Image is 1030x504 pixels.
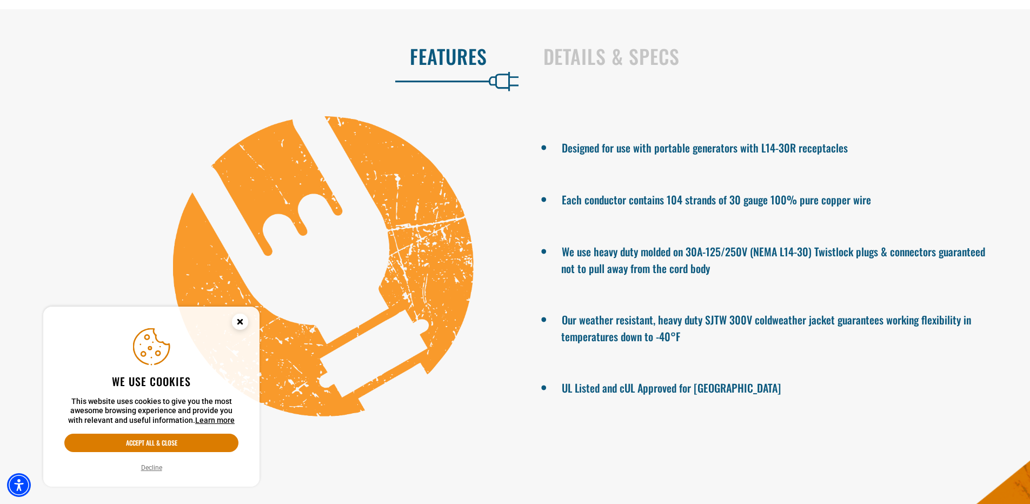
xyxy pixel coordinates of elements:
h2: We use cookies [64,374,238,388]
div: Accessibility Menu [7,473,31,497]
li: We use heavy duty molded on 30A-125/250V (NEMA L14-30) Twistlock plugs & connectors guaranteed no... [561,241,993,276]
p: This website uses cookies to give you the most awesome browsing experience and provide you with r... [64,397,238,426]
aside: Cookie Consent [43,307,260,487]
li: Designed for use with portable generators with L14-30R receptacles [561,137,993,156]
h2: Details & Specs [543,45,1008,68]
a: This website uses cookies to give you the most awesome browsing experience and provide you with r... [195,416,235,425]
h2: Features [23,45,487,68]
button: Decline [138,462,165,473]
button: Close this option [221,307,260,340]
li: Each conductor contains 104 strands of 30 gauge 100% pure copper wire [561,189,993,208]
li: Our weather resistant, heavy duty SJTW 300V coldweather jacket guarantees working flexibility in ... [561,309,993,344]
button: Accept all & close [64,434,238,452]
li: UL Listed and cUL Approved for [GEOGRAPHIC_DATA] [561,377,993,396]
